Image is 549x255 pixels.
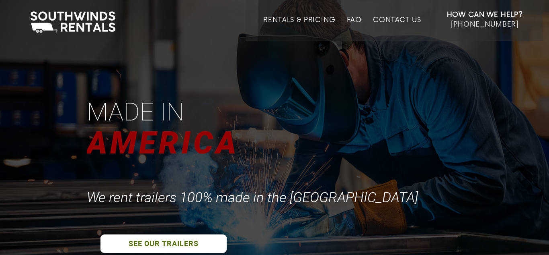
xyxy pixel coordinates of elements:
a: Contact Us [373,16,421,41]
a: How Can We Help? [PHONE_NUMBER] [447,10,523,35]
a: Rentals & Pricing [263,16,335,41]
strong: How Can We Help? [447,11,523,19]
img: Southwinds Rentals Logo [26,10,119,35]
div: We rent trailers 100% made in the [GEOGRAPHIC_DATA] [87,189,422,206]
a: SEE OUR TRAILERS [100,234,227,253]
a: FAQ [347,16,362,41]
span: [PHONE_NUMBER] [451,21,518,29]
div: AMERICA [87,122,243,164]
div: Made in [87,95,188,129]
